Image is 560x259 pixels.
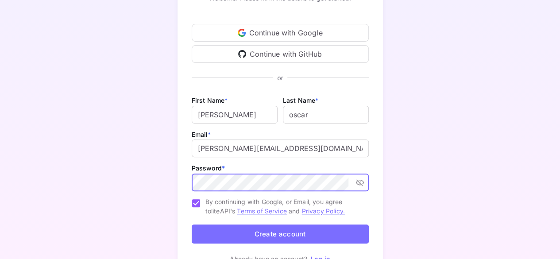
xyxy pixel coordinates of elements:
a: Terms of Service [237,207,286,215]
input: johndoe@gmail.com [192,139,369,157]
div: Continue with GitHub [192,45,369,63]
input: John [192,106,278,124]
label: First Name [192,97,228,104]
a: Privacy Policy. [302,207,345,215]
label: Password [192,164,225,172]
label: Email [192,131,211,138]
button: toggle password visibility [352,174,368,190]
input: Doe [283,106,369,124]
button: Create account [192,224,369,244]
span: By continuing with Google, or Email, you agree to liteAPI's and [205,197,362,216]
label: Last Name [283,97,319,104]
div: Continue with Google [192,24,369,42]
